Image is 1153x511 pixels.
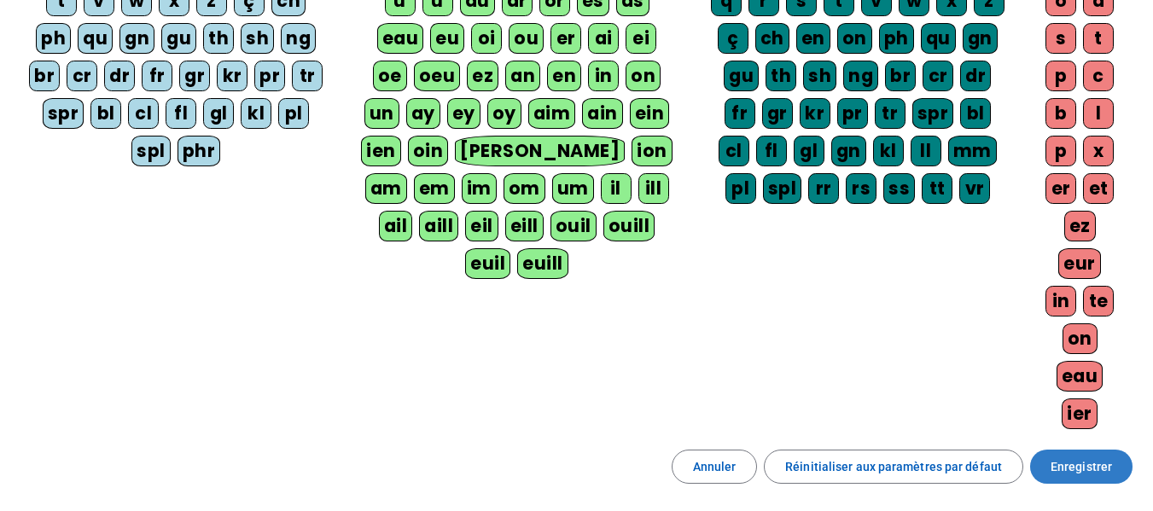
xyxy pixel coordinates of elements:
div: fr [725,98,755,129]
div: b [1045,98,1076,129]
div: kr [217,61,247,91]
div: s [1045,23,1076,54]
div: ouil [550,211,597,241]
div: gn [963,23,998,54]
div: ay [406,98,440,129]
div: eau [377,23,424,54]
div: eu [430,23,464,54]
div: oin [408,136,449,166]
div: er [1045,173,1076,204]
div: on [1063,323,1098,354]
div: er [550,23,581,54]
div: ai [588,23,619,54]
div: ou [509,23,544,54]
div: spl [763,173,802,204]
div: gl [794,136,824,166]
div: qu [78,23,113,54]
div: en [547,61,581,91]
div: em [414,173,455,204]
div: ng [281,23,316,54]
div: ng [843,61,878,91]
div: qu [921,23,956,54]
div: bl [90,98,121,129]
div: l [1083,98,1114,129]
div: il [601,173,632,204]
button: Réinitialiser aux paramètres par défaut [764,450,1023,484]
div: gu [724,61,759,91]
div: kr [800,98,830,129]
div: ey [447,98,480,129]
div: pr [254,61,285,91]
div: cr [923,61,953,91]
div: et [1083,173,1114,204]
div: eill [505,211,544,241]
div: x [1083,136,1114,166]
div: br [29,61,60,91]
div: im [462,173,497,204]
div: aill [419,211,458,241]
div: gl [203,98,234,129]
div: c [1083,61,1114,91]
div: kl [873,136,904,166]
div: fl [166,98,196,129]
button: Annuler [672,450,758,484]
div: eil [465,211,498,241]
div: [PERSON_NAME] [455,136,625,166]
div: ch [755,23,789,54]
div: fr [142,61,172,91]
div: gn [831,136,866,166]
div: cr [67,61,97,91]
div: vr [959,173,990,204]
div: pr [837,98,868,129]
div: gr [179,61,210,91]
div: t [1083,23,1114,54]
div: pl [278,98,309,129]
div: th [766,61,796,91]
div: gu [161,23,196,54]
div: ill [638,173,669,204]
div: um [552,173,594,204]
div: ein [630,98,670,129]
div: ph [36,23,71,54]
div: mm [948,136,997,166]
div: aim [528,98,576,129]
div: gr [762,98,793,129]
div: ei [626,23,656,54]
div: ier [1062,398,1098,429]
div: on [626,61,661,91]
div: am [365,173,407,204]
div: oeu [414,61,461,91]
div: dr [104,61,135,91]
div: rr [808,173,839,204]
div: cl [128,98,159,129]
div: dr [960,61,991,91]
div: oy [487,98,521,129]
div: te [1083,286,1114,316]
div: bl [960,98,991,129]
div: ien [361,136,401,166]
div: fl [756,136,787,166]
span: Réinitialiser aux paramètres par défaut [785,456,1002,477]
div: in [588,61,619,91]
div: sh [803,61,836,91]
div: eur [1058,248,1101,279]
div: ain [582,98,623,129]
div: spr [43,98,84,129]
div: in [1045,286,1076,316]
div: un [364,98,399,129]
div: p [1045,136,1076,166]
span: Annuler [693,456,737,477]
div: sh [241,23,274,54]
div: kl [241,98,271,129]
div: ion [632,136,673,166]
div: en [796,23,830,54]
div: phr [178,136,221,166]
div: p [1045,61,1076,91]
div: euil [465,248,510,279]
div: ss [883,173,915,204]
div: ç [718,23,748,54]
div: gn [119,23,154,54]
div: an [505,61,540,91]
div: tt [922,173,952,204]
span: Enregistrer [1051,456,1112,477]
